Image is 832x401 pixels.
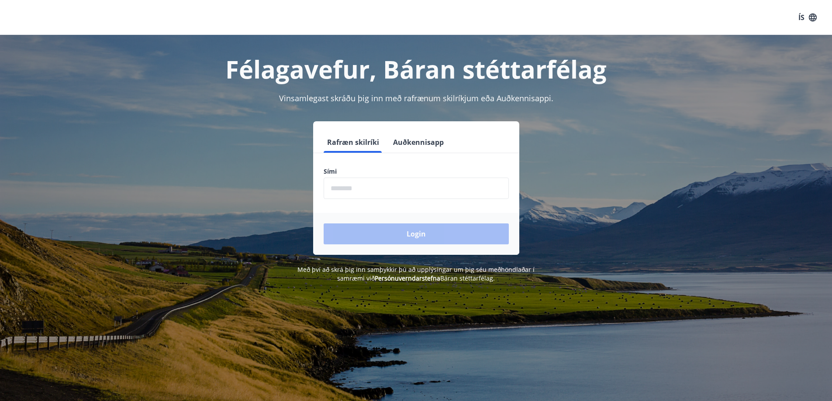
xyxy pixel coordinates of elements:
button: Auðkennisapp [390,132,447,153]
label: Sími [324,167,509,176]
span: Með því að skrá þig inn samþykkir þú að upplýsingar um þig séu meðhöndlaðar í samræmi við Báran s... [297,265,535,282]
h1: Félagavefur, Báran stéttarfélag [112,52,720,86]
span: Vinsamlegast skráðu þig inn með rafrænum skilríkjum eða Auðkennisappi. [279,93,553,103]
a: Persónuverndarstefna [375,274,440,282]
button: Rafræn skilríki [324,132,383,153]
button: ÍS [794,10,822,25]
